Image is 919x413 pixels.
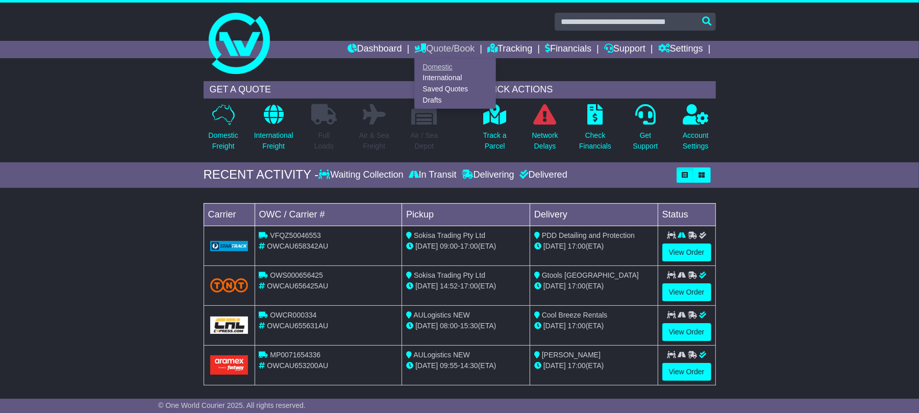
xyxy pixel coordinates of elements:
a: Drafts [415,94,495,106]
div: - (ETA) [406,281,526,291]
div: (ETA) [534,241,654,252]
span: [DATE] [543,242,566,250]
span: 09:55 [440,361,458,370]
span: OWS000656425 [270,271,323,279]
td: Delivery [530,203,658,226]
span: AULogistics NEW [413,311,469,319]
span: 17:00 [568,242,586,250]
span: Sokisa Trading Pty Ltd [414,231,485,239]
a: NetworkDelays [531,104,558,157]
img: GetCarrierServiceLogo [210,317,249,334]
p: International Freight [254,130,293,152]
div: QUICK ACTIONS [475,81,716,99]
div: (ETA) [534,360,654,371]
span: AULogistics NEW [413,351,469,359]
div: Quote/Book [414,58,496,109]
a: Dashboard [347,41,402,58]
span: 17:00 [460,282,478,290]
span: 08:00 [440,322,458,330]
a: View Order [662,323,711,341]
p: Air & Sea Freight [359,130,389,152]
a: International [415,72,495,84]
a: Tracking [487,41,532,58]
a: Domestic [415,61,495,72]
a: DomesticFreight [208,104,238,157]
span: MP0071654336 [270,351,320,359]
span: [DATE] [415,361,438,370]
td: OWC / Carrier # [255,203,402,226]
a: Saved Quotes [415,84,495,95]
td: Pickup [402,203,530,226]
div: (ETA) [534,281,654,291]
a: InternationalFreight [254,104,294,157]
span: VFQZ50046553 [270,231,321,239]
p: Account Settings [683,130,709,152]
span: 14:30 [460,361,478,370]
span: 17:00 [568,361,586,370]
a: CheckFinancials [579,104,612,157]
span: [DATE] [543,282,566,290]
div: GET A QUOTE [204,81,444,99]
span: Sokisa Trading Pty Ltd [414,271,485,279]
div: (ETA) [534,321,654,331]
div: Delivered [517,169,567,181]
a: View Order [662,244,711,261]
span: [PERSON_NAME] [542,351,601,359]
span: [DATE] [415,282,438,290]
a: AccountSettings [682,104,709,157]
a: Financials [545,41,591,58]
a: View Order [662,283,711,301]
div: RECENT ACTIVITY - [204,167,319,182]
span: 17:00 [568,282,586,290]
img: GetCarrierServiceLogo [210,241,249,251]
img: TNT_Domestic.png [210,278,249,292]
span: 17:00 [460,242,478,250]
p: Check Financials [579,130,611,152]
p: Get Support [633,130,658,152]
p: Full Loads [311,130,337,152]
div: Waiting Collection [318,169,406,181]
a: GetSupport [632,104,658,157]
td: Carrier [204,203,255,226]
div: Delivering [459,169,517,181]
a: Support [604,41,645,58]
p: Air / Sea Depot [411,130,438,152]
span: © One World Courier 2025. All rights reserved. [158,401,306,409]
span: 17:00 [568,322,586,330]
span: Gtools [GEOGRAPHIC_DATA] [542,271,639,279]
div: - (ETA) [406,321,526,331]
span: PDD Detailing and Protection [542,231,635,239]
span: 09:00 [440,242,458,250]
span: OWCAU656425AU [267,282,328,290]
span: OWCAU655631AU [267,322,328,330]
td: Status [658,203,715,226]
span: 14:52 [440,282,458,290]
span: OWCR000334 [270,311,316,319]
p: Network Delays [532,130,558,152]
span: 15:30 [460,322,478,330]
span: [DATE] [415,242,438,250]
img: Aramex.png [210,355,249,374]
span: OWCAU653200AU [267,361,328,370]
span: [DATE] [415,322,438,330]
span: [DATE] [543,361,566,370]
p: Domestic Freight [208,130,238,152]
div: - (ETA) [406,360,526,371]
a: Quote/Book [414,41,475,58]
span: [DATE] [543,322,566,330]
div: In Transit [406,169,459,181]
a: View Order [662,363,711,381]
a: Track aParcel [483,104,507,157]
span: Cool Breeze Rentals [542,311,607,319]
div: - (ETA) [406,241,526,252]
p: Track a Parcel [483,130,507,152]
a: Settings [658,41,703,58]
span: OWCAU658342AU [267,242,328,250]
